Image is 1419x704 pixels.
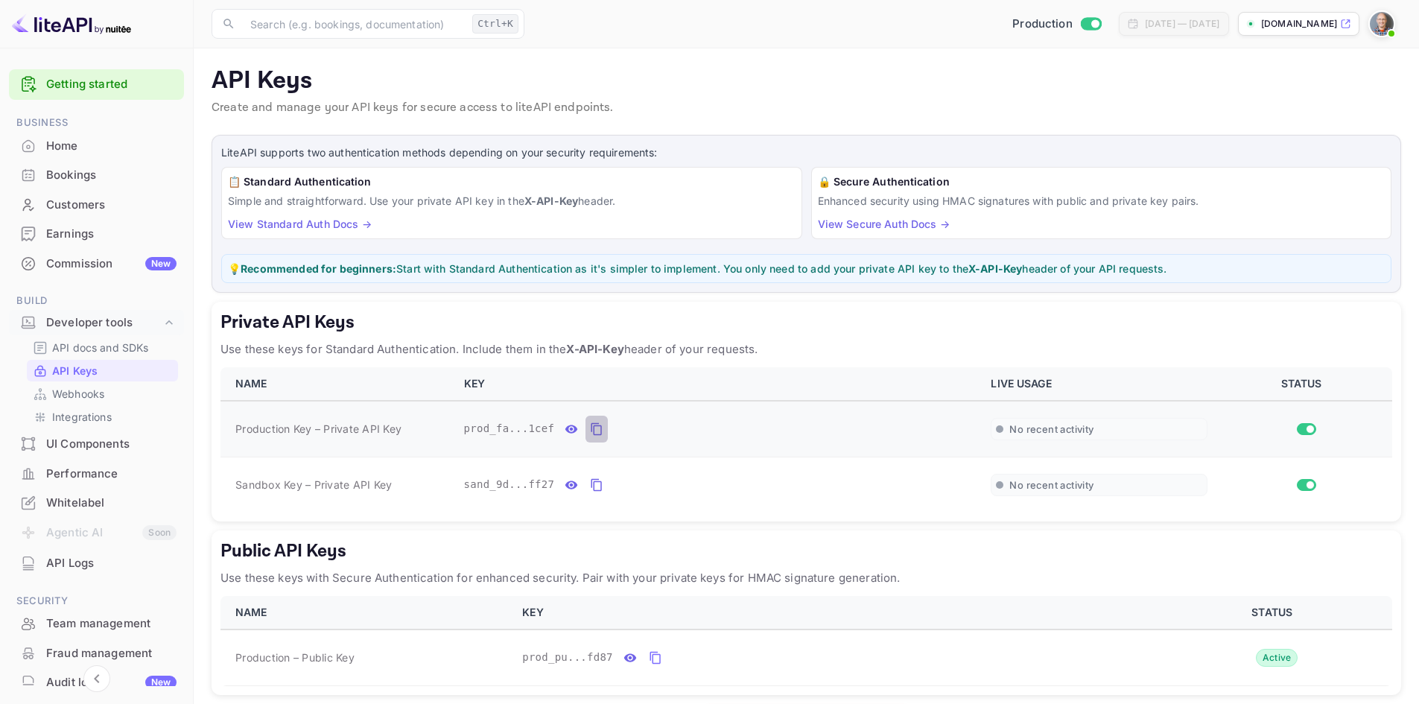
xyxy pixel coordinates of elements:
[27,337,178,358] div: API docs and SDKs
[9,191,184,218] a: Customers
[9,161,184,188] a: Bookings
[46,138,177,155] div: Home
[46,645,177,662] div: Fraud management
[145,676,177,689] div: New
[1216,367,1392,401] th: STATUS
[33,363,172,378] a: API Keys
[522,650,613,665] span: prod_pu...fd87
[524,194,578,207] strong: X-API-Key
[12,12,131,36] img: LiteAPI logo
[46,76,177,93] a: Getting started
[9,132,184,161] div: Home
[9,489,184,518] div: Whitelabel
[472,14,518,34] div: Ctrl+K
[220,596,1392,686] table: public api keys table
[818,218,950,230] a: View Secure Auth Docs →
[9,489,184,516] a: Whitelabel
[46,314,162,332] div: Developer tools
[9,132,184,159] a: Home
[968,262,1022,275] strong: X-API-Key
[9,430,184,459] div: UI Components
[9,293,184,309] span: Build
[9,609,184,637] a: Team management
[228,218,372,230] a: View Standard Auth Docs →
[212,99,1401,117] p: Create and manage your API keys for secure access to liteAPI endpoints.
[235,421,401,437] span: Production Key – Private API Key
[9,549,184,578] div: API Logs
[228,193,796,209] p: Simple and straightforward. Use your private API key in the header.
[52,386,104,402] p: Webhooks
[33,340,172,355] a: API docs and SDKs
[228,261,1385,276] p: 💡 Start with Standard Authentication as it's simpler to implement. You only need to add your priv...
[33,386,172,402] a: Webhooks
[9,250,184,277] a: CommissionNew
[220,539,1392,563] h5: Public API Keys
[46,197,177,214] div: Customers
[52,363,98,378] p: API Keys
[9,161,184,190] div: Bookings
[1261,17,1337,31] p: [DOMAIN_NAME]
[9,593,184,609] span: Security
[9,430,184,457] a: UI Components
[228,174,796,190] h6: 📋 Standard Authentication
[46,555,177,572] div: API Logs
[145,257,177,270] div: New
[1009,479,1093,492] span: No recent activity
[52,409,112,425] p: Integrations
[1009,423,1093,436] span: No recent activity
[818,193,1385,209] p: Enhanced security using HMAC signatures with public and private key pairs.
[221,145,1391,161] p: LiteAPI supports two authentication methods depending on your security requirements:
[9,310,184,336] div: Developer tools
[464,421,555,437] span: prod_fa...1cef
[27,383,178,405] div: Webhooks
[46,226,177,243] div: Earnings
[1006,16,1107,33] div: Switch to Sandbox mode
[513,596,1158,630] th: KEY
[46,167,177,184] div: Bookings
[46,436,177,453] div: UI Components
[220,367,1392,513] table: private api keys table
[220,340,1392,358] p: Use these keys for Standard Authentication. Include them in the header of your requests.
[818,174,1385,190] h6: 🔒 Secure Authentication
[1012,16,1073,33] span: Production
[83,665,110,692] button: Collapse navigation
[27,406,178,428] div: Integrations
[33,409,172,425] a: Integrations
[241,9,466,39] input: Search (e.g. bookings, documentation)
[1145,17,1219,31] div: [DATE] — [DATE]
[212,66,1401,96] p: API Keys
[9,250,184,279] div: CommissionNew
[220,311,1392,334] h5: Private API Keys
[220,569,1392,587] p: Use these keys with Secure Authentication for enhanced security. Pair with your private keys for ...
[46,615,177,632] div: Team management
[241,262,396,275] strong: Recommended for beginners:
[9,609,184,638] div: Team management
[1256,649,1298,667] div: Active
[1158,596,1392,630] th: STATUS
[9,639,184,667] a: Fraud management
[982,367,1216,401] th: LIVE USAGE
[464,477,555,492] span: sand_9d...ff27
[9,220,184,249] div: Earnings
[46,466,177,483] div: Performance
[9,460,184,489] div: Performance
[1370,12,1394,36] img: Neville van Jaarsveld
[9,460,184,487] a: Performance
[9,220,184,247] a: Earnings
[9,115,184,131] span: Business
[9,668,184,697] div: Audit logsNew
[46,674,177,691] div: Audit logs
[235,650,355,665] span: Production – Public Key
[46,495,177,512] div: Whitelabel
[9,549,184,577] a: API Logs
[52,340,149,355] p: API docs and SDKs
[220,596,513,630] th: NAME
[46,256,177,273] div: Commission
[27,360,178,381] div: API Keys
[455,367,982,401] th: KEY
[566,342,623,356] strong: X-API-Key
[9,639,184,668] div: Fraud management
[9,191,184,220] div: Customers
[235,477,392,492] span: Sandbox Key – Private API Key
[220,367,455,401] th: NAME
